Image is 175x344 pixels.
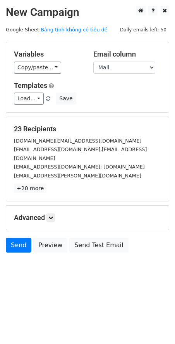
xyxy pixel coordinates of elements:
[14,138,141,144] small: [DOMAIN_NAME][EMAIL_ADDRESS][DOMAIN_NAME]
[14,146,147,161] small: [EMAIL_ADDRESS][DOMAIN_NAME],[EMAIL_ADDRESS][DOMAIN_NAME]
[6,238,31,253] a: Send
[41,27,107,33] a: Bảng tính không có tiêu đề
[117,27,169,33] a: Daily emails left: 50
[14,164,145,179] small: [EMAIL_ADDRESS][DOMAIN_NAME]; [DOMAIN_NAME][EMAIL_ADDRESS][PERSON_NAME][DOMAIN_NAME]
[117,26,169,34] span: Daily emails left: 50
[6,6,169,19] h2: New Campaign
[14,50,82,58] h5: Variables
[136,307,175,344] iframe: Chat Widget
[14,62,61,74] a: Copy/paste...
[6,27,108,33] small: Google Sheet:
[93,50,161,58] h5: Email column
[56,93,76,105] button: Save
[69,238,128,253] a: Send Test Email
[14,213,161,222] h5: Advanced
[14,93,44,105] a: Load...
[33,238,67,253] a: Preview
[14,125,161,133] h5: 23 Recipients
[14,184,46,193] a: +20 more
[14,81,47,89] a: Templates
[136,307,175,344] div: Tiện ích trò chuyện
